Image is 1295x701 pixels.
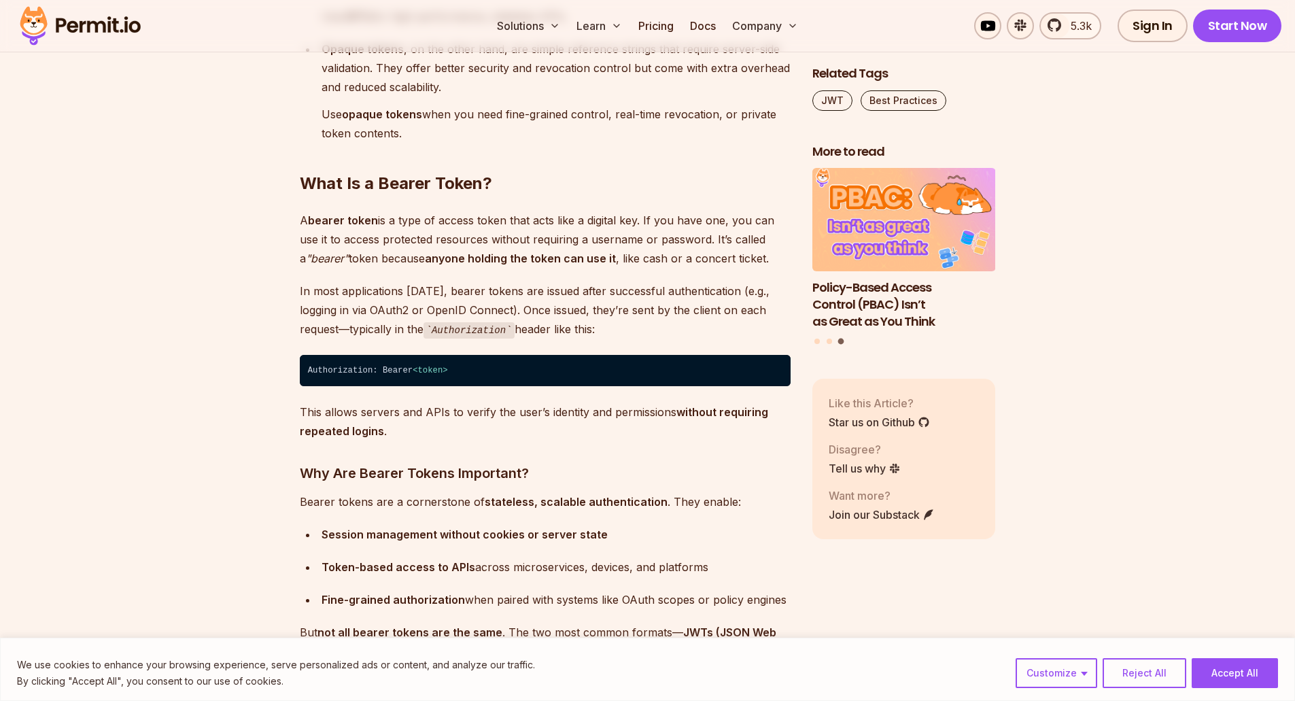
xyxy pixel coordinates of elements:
[829,414,930,430] a: Star us on Github
[342,107,422,121] strong: opaque tokens
[14,3,147,49] img: Permit logo
[861,90,946,111] a: Best Practices
[424,322,515,339] code: Authorization
[812,169,996,330] li: 3 of 3
[322,558,791,577] div: across microservices, devices, and platforms
[425,252,616,265] strong: anyone holding the token can use it
[322,105,791,143] p: Use when you need fine-grained control, real-time revocation, or private token contents.
[418,366,443,375] span: token
[812,279,996,330] h3: Policy-Based Access Control (PBAC) Isn’t as Great as You Think
[814,339,820,344] button: Go to slide 1
[322,42,404,56] strong: Opaque tokens
[300,211,791,268] p: A is a type of access token that acts like a digital key. If you have one, you can use it to acce...
[322,39,791,97] p: , on the other hand, are simple reference strings that require server-side validation. They offer...
[300,403,791,441] p: This allows servers and APIs to verify the user’s identity and permissions .
[812,169,996,347] div: Posts
[300,281,791,339] p: In most applications [DATE], bearer tokens are issued after successful authentication (e.g., logg...
[1063,18,1092,34] span: 5.3k
[322,590,791,609] div: when paired with systems like OAuth scopes or policy engines
[17,657,535,673] p: We use cookies to enhance your browsing experience, serve personalized ads or content, and analyz...
[812,143,996,160] h2: More to read
[300,355,791,386] code: Authorization: Bearer
[300,492,791,511] p: Bearer tokens are a cornerstone of . They enable:
[812,169,996,330] a: Policy-Based Access Control (PBAC) Isn’t as Great as You ThinkPolicy-Based Access Control (PBAC) ...
[633,12,679,39] a: Pricing
[491,12,566,39] button: Solutions
[322,528,608,541] strong: Session management without cookies or server state
[300,118,791,194] h2: What Is a Bearer Token?
[812,169,996,272] img: Policy-Based Access Control (PBAC) Isn’t as Great as You Think
[413,366,447,375] span: < >
[485,495,668,509] strong: stateless, scalable authentication
[300,405,768,438] strong: without requiring repeated logins
[300,623,791,699] p: But . The two most common formats— —differ in how they store data, how they're validated, and wha...
[727,12,804,39] button: Company
[322,560,475,574] strong: Token-based access to APIs
[829,488,935,504] p: Want more?
[1103,658,1186,688] button: Reject All
[1118,10,1188,42] a: Sign In
[1016,658,1097,688] button: Customize
[812,65,996,82] h2: Related Tags
[838,339,844,345] button: Go to slide 3
[1193,10,1282,42] a: Start Now
[829,441,901,458] p: Disagree?
[812,90,852,111] a: JWT
[1039,12,1101,39] a: 5.3k
[322,593,465,606] strong: Fine-grained authorization
[829,460,901,477] a: Tell us why
[685,12,721,39] a: Docs
[829,507,935,523] a: Join our Substack
[317,626,502,639] strong: not all bearer tokens are the same
[306,252,349,265] em: "bearer"
[571,12,627,39] button: Learn
[300,462,791,484] h3: Why Are Bearer Tokens Important?
[827,339,832,344] button: Go to slide 2
[17,673,535,689] p: By clicking "Accept All", you consent to our use of cookies.
[1192,658,1278,688] button: Accept All
[308,213,378,227] strong: bearer token
[829,395,930,411] p: Like this Article?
